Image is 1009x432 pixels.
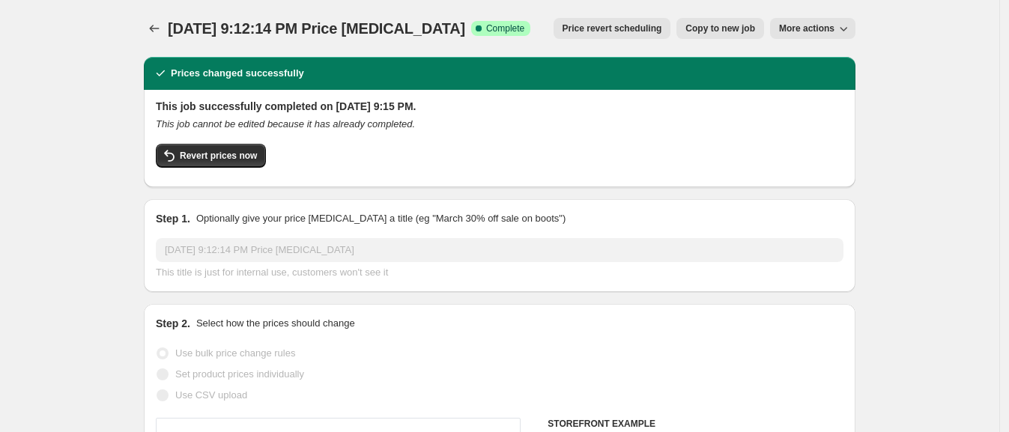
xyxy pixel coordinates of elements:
h2: This job successfully completed on [DATE] 9:15 PM. [156,99,843,114]
span: Use bulk price change rules [175,347,295,359]
input: 30% off holiday sale [156,238,843,262]
span: Complete [486,22,524,34]
p: Select how the prices should change [196,316,355,331]
span: Set product prices individually [175,368,304,380]
span: Copy to new job [685,22,755,34]
button: Copy to new job [676,18,764,39]
span: Price revert scheduling [563,22,662,34]
i: This job cannot be edited because it has already completed. [156,118,415,130]
span: [DATE] 9:12:14 PM Price [MEDICAL_DATA] [168,20,465,37]
span: Revert prices now [180,150,257,162]
span: Use CSV upload [175,389,247,401]
h2: Step 1. [156,211,190,226]
button: Revert prices now [156,144,266,168]
button: Price change jobs [144,18,165,39]
button: Price revert scheduling [554,18,671,39]
button: More actions [770,18,855,39]
span: More actions [779,22,834,34]
h2: Step 2. [156,316,190,331]
p: Optionally give your price [MEDICAL_DATA] a title (eg "March 30% off sale on boots") [196,211,566,226]
h6: STOREFRONT EXAMPLE [548,418,843,430]
span: This title is just for internal use, customers won't see it [156,267,388,278]
h2: Prices changed successfully [171,66,304,81]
